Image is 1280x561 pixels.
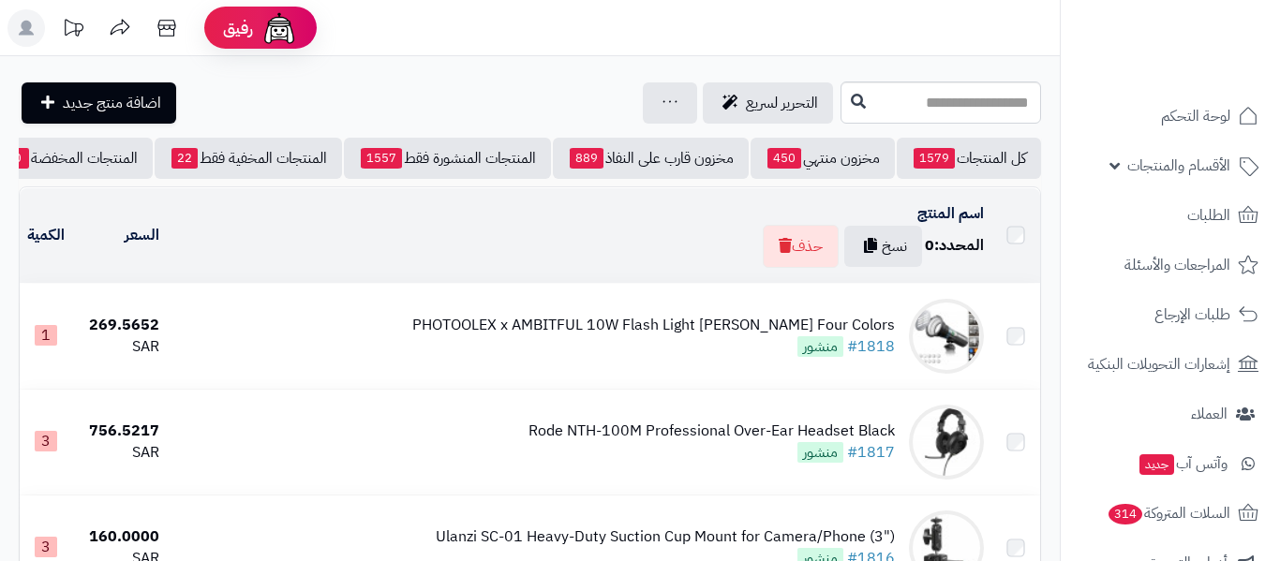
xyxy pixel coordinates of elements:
span: طلبات الإرجاع [1154,302,1230,328]
span: منشور [797,336,843,357]
a: السعر [125,224,159,246]
a: اضافة منتج جديد [22,82,176,124]
div: 756.5217 [80,421,159,442]
a: مخزون منتهي450 [751,138,895,179]
div: Rode NTH-100M Professional Over-Ear Headset Black [528,421,895,442]
span: التحرير لسريع [746,92,818,114]
span: 1 [35,325,57,346]
img: Rode NTH-100M Professional Over-Ear Headset Black [909,405,984,480]
div: SAR [80,336,159,358]
span: الطلبات [1187,202,1230,229]
img: ai-face.png [260,9,298,47]
a: وآتس آبجديد [1072,441,1269,486]
span: وآتس آب [1138,450,1228,477]
span: إشعارات التحويلات البنكية [1088,351,1230,377]
a: الطلبات [1072,193,1269,238]
a: تحديثات المنصة [50,9,97,52]
a: مخزون قارب على النفاذ889 [553,138,749,179]
div: SAR [80,442,159,464]
div: PHOTOOLEX x AMBITFUL 10W Flash Light [PERSON_NAME] Four Colors [412,315,895,336]
span: رفيق [223,17,253,39]
div: 269.5652 [80,315,159,336]
span: 450 [767,148,801,169]
span: 22 [171,148,198,169]
span: 0 [925,234,934,257]
a: #1817 [847,441,895,464]
span: 3 [35,431,57,451]
div: 160.0000 [80,526,159,548]
a: لوحة التحكم [1072,94,1269,139]
span: المراجعات والأسئلة [1124,252,1230,278]
a: الكمية [27,224,65,246]
a: #1818 [847,335,895,358]
span: 3 [35,537,57,557]
button: نسخ [844,226,922,267]
img: PHOTOOLEX x AMBITFUL 10W Flash Light Photography Spotlight Four Colors [909,299,984,374]
span: الأقسام والمنتجات [1127,153,1230,179]
span: منشور [797,442,843,463]
div: المحدد: [925,235,984,257]
a: المنتجات المنشورة فقط1557 [344,138,551,179]
span: جديد [1139,454,1174,475]
div: Ulanzi SC-01 Heavy-Duty Suction Cup Mount for Camera/Phone (3") [436,526,895,548]
a: المراجعات والأسئلة [1072,243,1269,288]
a: طلبات الإرجاع [1072,292,1269,337]
a: التحرير لسريع [703,82,833,124]
button: حذف [763,225,839,268]
span: 889 [570,148,603,169]
span: اضافة منتج جديد [63,92,161,114]
a: السلات المتروكة314 [1072,491,1269,536]
a: العملاء [1072,391,1269,436]
a: المنتجات المخفية فقط22 [155,138,342,179]
a: إشعارات التحويلات البنكية [1072,342,1269,387]
span: العملاء [1191,401,1228,427]
span: 1557 [361,148,402,169]
span: لوحة التحكم [1161,103,1230,129]
span: 1579 [914,148,955,169]
a: اسم المنتج [917,202,984,225]
span: السلات المتروكة [1107,500,1230,526]
a: كل المنتجات1579 [897,138,1041,179]
span: 314 [1109,504,1142,524]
